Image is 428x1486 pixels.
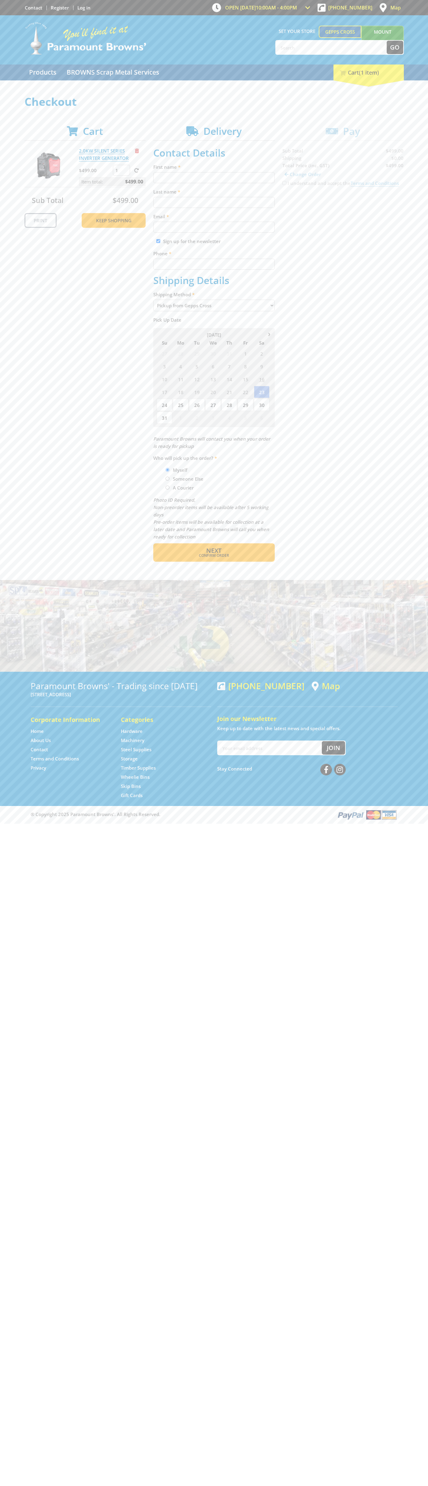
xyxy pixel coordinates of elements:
[157,347,172,360] span: 27
[157,360,172,372] span: 3
[254,399,270,411] span: 30
[205,386,221,398] span: 20
[157,412,172,424] span: 31
[153,454,275,462] label: Who will pick up the order?
[153,543,275,562] button: Next Confirm order
[225,4,297,11] span: OPEN [DATE]
[173,386,188,398] span: 18
[312,681,340,691] a: View a map of Gepps Cross location
[189,399,205,411] span: 26
[173,339,188,347] span: Mo
[153,291,275,298] label: Shipping Method
[121,746,151,753] a: Go to the Steel Supplies page
[218,741,322,755] input: Your email address
[217,715,398,723] h5: Join our Newsletter
[121,765,156,771] a: Go to the Timber Supplies page
[24,809,404,820] div: ® Copyright 2025 Paramount Browns'. All Rights Reserved.
[153,259,275,270] input: Please enter your telephone number.
[157,373,172,385] span: 10
[189,339,205,347] span: Tu
[82,213,146,228] a: Keep Shopping
[217,725,398,732] p: Keep up to date with the latest news and special offers.
[254,360,270,372] span: 9
[121,737,144,744] a: Go to the Machinery page
[254,412,270,424] span: 6
[254,373,270,385] span: 16
[238,399,253,411] span: 29
[337,809,398,820] img: PayPal, Mastercard, Visa accepted
[254,386,270,398] span: 23
[31,756,79,762] a: Go to the Terms and Conditions page
[153,172,275,183] input: Please enter your first name.
[333,65,404,80] div: Cart
[322,741,345,755] button: Join
[387,41,403,54] button: Go
[31,715,109,724] h5: Corporate Information
[254,347,270,360] span: 2
[221,339,237,347] span: Th
[135,148,139,154] a: Remove from cart
[205,399,221,411] span: 27
[30,147,67,184] img: 2.0KW SILENT SERIES INVERTER GENERATOR
[157,339,172,347] span: Su
[203,124,242,138] span: Delivery
[166,554,262,557] span: Confirm order
[31,681,211,691] h3: Paramount Browns' - Trading since [DATE]
[62,65,164,80] a: Go to the BROWNS Scrap Metal Services page
[238,412,253,424] span: 5
[238,386,253,398] span: 22
[121,774,150,780] a: Go to the Wheelie Bins page
[189,347,205,360] span: 29
[256,4,297,11] span: 10:00am - 4:00pm
[359,69,379,76] span: (1 item)
[121,756,138,762] a: Go to the Storage page
[217,681,304,691] div: [PHONE_NUMBER]
[189,412,205,424] span: 2
[173,347,188,360] span: 28
[221,373,237,385] span: 14
[221,386,237,398] span: 21
[153,250,275,257] label: Phone
[189,360,205,372] span: 5
[153,163,275,171] label: First name
[153,316,275,323] label: Pick Up Date
[51,5,69,11] a: Go to the registration page
[121,792,143,799] a: Go to the Gift Cards page
[205,347,221,360] span: 30
[153,213,275,220] label: Email
[361,26,404,49] a: Mount [PERSON_NAME]
[31,737,51,744] a: Go to the About Us page
[173,360,188,372] span: 4
[189,386,205,398] span: 19
[166,468,169,472] input: Please select who will pick up the order.
[173,412,188,424] span: 1
[275,26,319,37] span: Set your store
[166,477,169,481] input: Please select who will pick up the order.
[153,197,275,208] input: Please enter your last name.
[83,124,103,138] span: Cart
[319,26,361,38] a: Gepps Cross
[24,21,147,55] img: Paramount Browns'
[171,482,196,493] label: A Courier
[31,691,211,698] p: [STREET_ADDRESS]
[163,238,221,244] label: Sign up for the newsletter
[238,360,253,372] span: 8
[171,474,206,484] label: Someone Else
[153,188,275,195] label: Last name
[238,347,253,360] span: 1
[173,399,188,411] span: 25
[166,486,169,490] input: Please select who will pick up the order.
[25,5,42,11] a: Go to the Contact page
[205,360,221,372] span: 6
[157,386,172,398] span: 17
[77,5,91,11] a: Log in
[31,765,46,771] a: Go to the Privacy page
[121,728,143,734] a: Go to the Hardware page
[221,347,237,360] span: 31
[157,399,172,411] span: 24
[221,412,237,424] span: 4
[171,465,189,475] label: Myself
[206,546,221,555] span: Next
[153,497,269,540] em: Photo ID Required. Non-preorder items will be available after 5 working days Pre-order items will...
[113,195,138,205] span: $499.00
